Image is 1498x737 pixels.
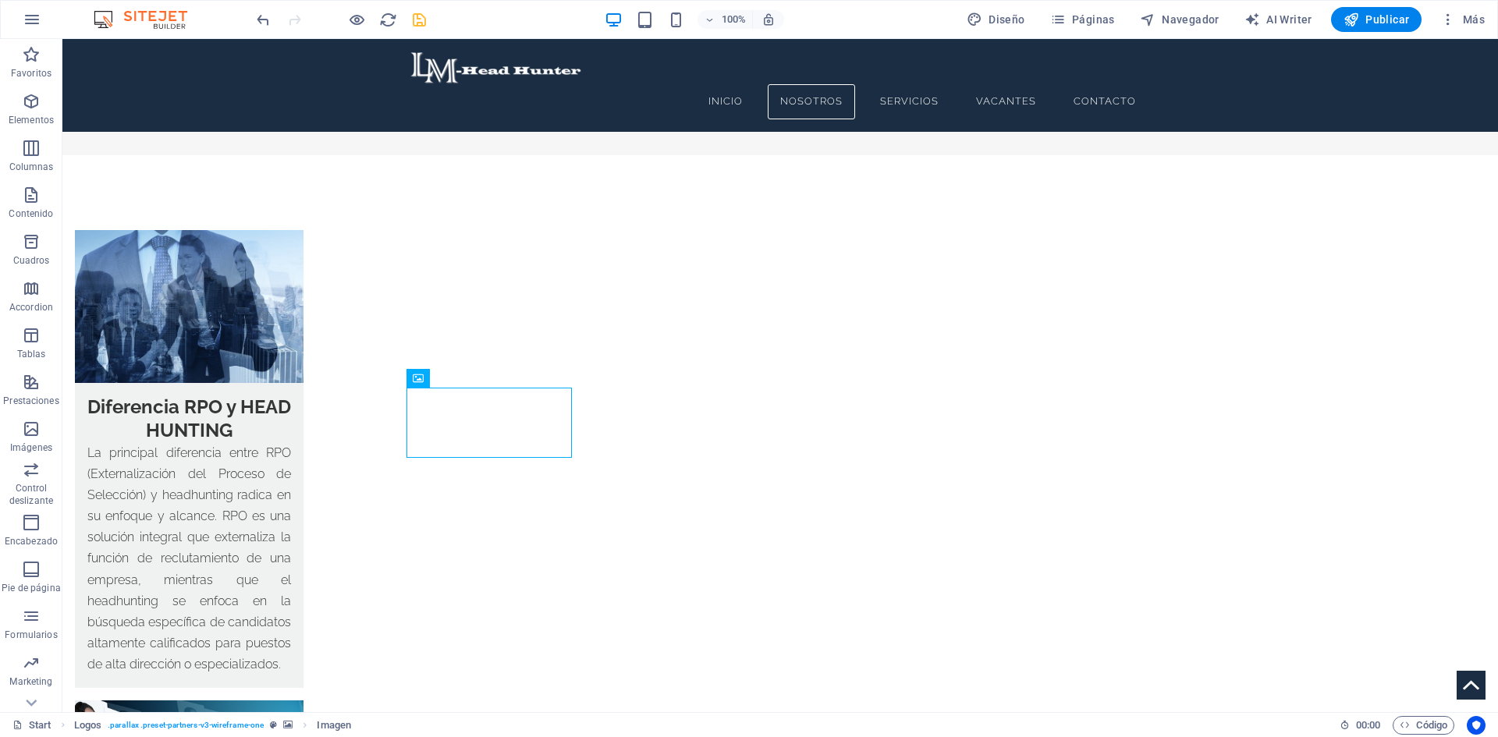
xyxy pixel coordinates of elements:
[1238,7,1319,32] button: AI Writer
[1331,7,1422,32] button: Publicar
[10,441,52,454] p: Imágenes
[254,10,272,29] button: undo
[721,10,746,29] h6: 100%
[1344,12,1410,27] span: Publicar
[11,67,51,80] p: Favoritos
[761,12,776,27] i: Al redimensionar, ajustar el nivel de zoom automáticamente para ajustarse al dispositivo elegido.
[5,629,57,641] p: Formularios
[17,348,46,360] p: Tablas
[1340,716,1381,735] h6: Tiempo de la sesión
[317,716,351,735] span: Haz clic para seleccionar y doble clic para editar
[960,7,1031,32] button: Diseño
[1467,716,1486,735] button: Usercentrics
[347,10,366,29] button: Haz clic para salir del modo de previsualización y seguir editando
[5,535,58,547] p: Encabezado
[9,161,54,173] p: Columnas
[410,10,428,29] button: save
[9,301,53,314] p: Accordion
[254,11,272,29] i: Deshacer: Cambiar imagen (Ctrl+Z)
[1393,716,1454,735] button: Código
[1244,12,1312,27] span: AI Writer
[270,721,277,729] i: Este elemento es un preajuste personalizable
[90,10,207,29] img: Editor Logo
[378,10,397,29] button: reload
[698,10,753,29] button: 100%
[967,12,1025,27] span: Diseño
[2,582,60,594] p: Pie de página
[283,721,293,729] i: Este elemento contiene un fondo
[1434,7,1491,32] button: Más
[1356,716,1380,735] span: 00 00
[960,7,1031,32] div: Diseño (Ctrl+Alt+Y)
[108,716,264,735] span: . parallax .preset-partners-v3-wireframe-one
[9,207,53,220] p: Contenido
[1050,12,1115,27] span: Páginas
[1400,716,1447,735] span: Código
[9,675,52,688] p: Marketing
[9,114,54,126] p: Elementos
[3,395,59,407] p: Prestaciones
[12,716,51,735] a: Haz clic para cancelar la selección y doble clic para abrir páginas
[1044,7,1121,32] button: Páginas
[74,716,101,735] span: Haz clic para seleccionar y doble clic para editar
[1134,7,1226,32] button: Navegador
[13,254,50,267] p: Cuadros
[379,11,397,29] i: Volver a cargar página
[1140,12,1219,27] span: Navegador
[1367,719,1369,731] span: :
[74,716,351,735] nav: breadcrumb
[1440,12,1485,27] span: Más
